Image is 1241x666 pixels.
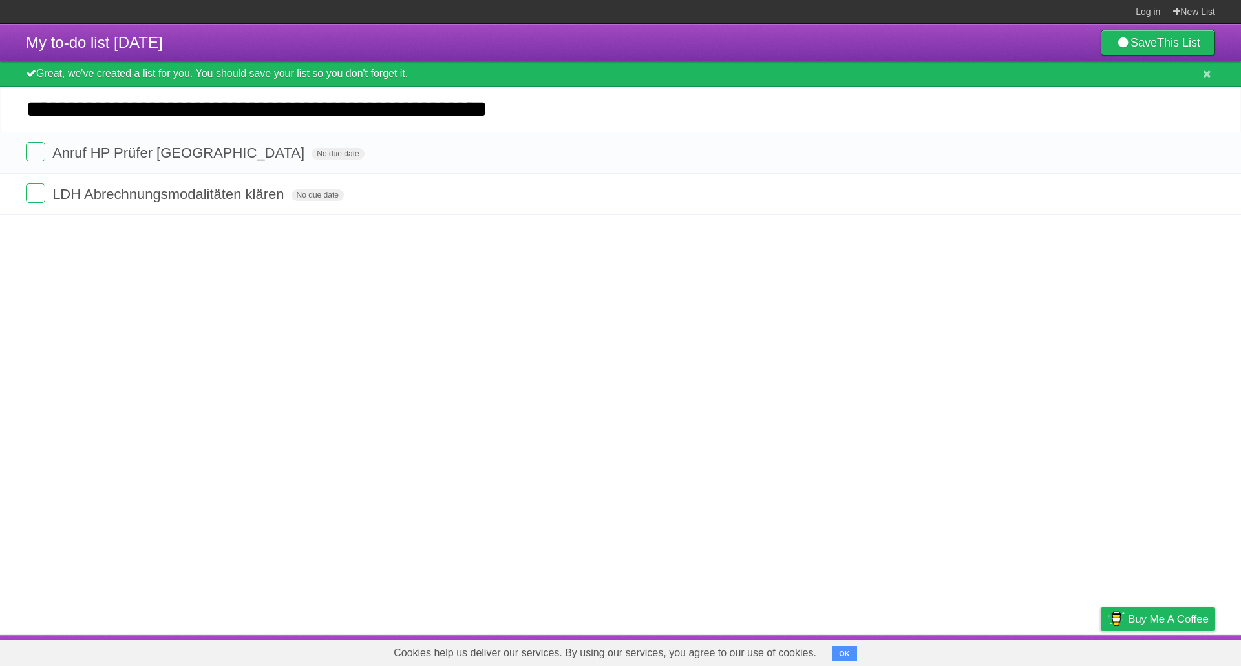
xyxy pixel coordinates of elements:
span: My to-do list [DATE] [26,34,163,51]
a: Privacy [1084,638,1118,663]
label: Done [26,142,45,161]
span: LDH Abrechnungsmodalitäten klären [52,186,287,202]
span: Buy me a coffee [1128,608,1209,630]
a: Buy me a coffee [1101,607,1215,631]
a: Terms [1040,638,1068,663]
a: About [929,638,956,663]
span: No due date [292,189,344,201]
a: Suggest a feature [1134,638,1215,663]
span: Anruf HP Prüfer [GEOGRAPHIC_DATA] [52,145,308,161]
a: SaveThis List [1101,30,1215,56]
b: This List [1157,36,1200,49]
label: Done [26,183,45,203]
button: OK [832,646,857,661]
span: No due date [312,148,364,160]
a: Developers [971,638,1024,663]
img: Buy me a coffee [1107,608,1125,630]
span: Cookies help us deliver our services. By using our services, you agree to our use of cookies. [381,640,829,666]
